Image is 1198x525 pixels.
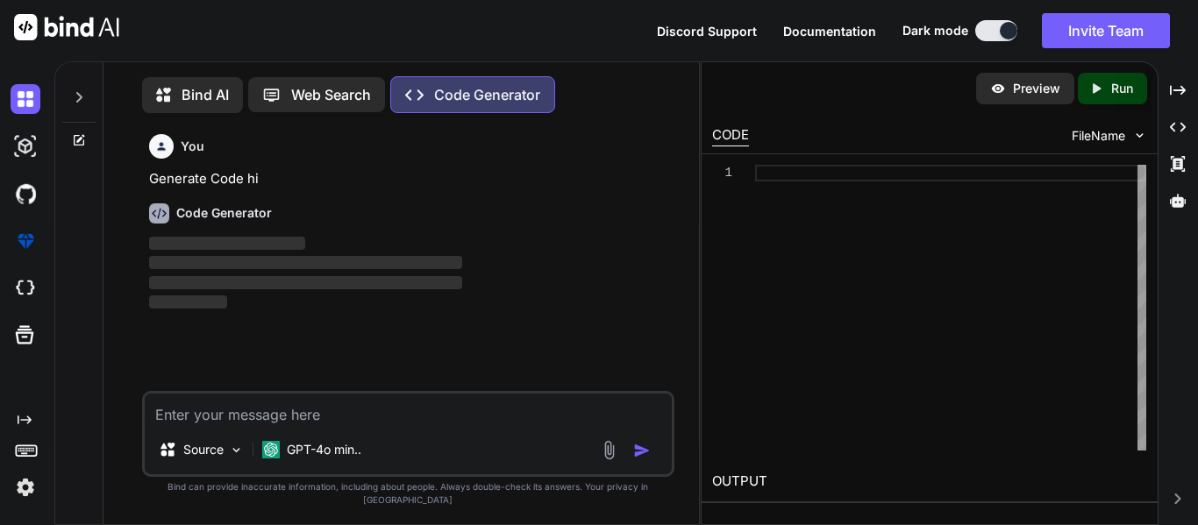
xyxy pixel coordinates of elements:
span: Dark mode [902,22,968,39]
span: ‌ [149,237,306,250]
div: 1 [712,165,732,181]
img: Bind AI [14,14,119,40]
img: preview [990,81,1006,96]
img: icon [633,442,651,459]
img: settings [11,472,40,502]
button: Documentation [783,22,876,40]
span: FileName [1072,127,1125,145]
h6: You [181,138,204,155]
span: ‌ [149,276,462,289]
img: darkAi-studio [11,131,40,161]
div: CODE [712,125,749,146]
p: Run [1111,80,1133,97]
img: darkChat [11,84,40,114]
span: Documentation [783,24,876,39]
button: Discord Support [657,22,757,40]
span: ‌ [149,256,462,269]
span: ‌ [149,295,227,309]
button: Invite Team [1042,13,1170,48]
p: GPT-4o min.. [287,441,361,458]
p: Bind AI [182,84,229,105]
p: Generate Code hi [149,169,671,189]
span: Discord Support [657,24,757,39]
img: githubDark [11,179,40,209]
h2: OUTPUT [702,461,1158,502]
img: GPT-4o mini [262,441,280,458]
p: Web Search [291,84,371,105]
h6: Code Generator [176,204,272,222]
img: premium [11,226,40,256]
p: Bind can provide inaccurate information, including about people. Always double-check its answers.... [142,480,674,507]
p: Source [183,441,224,458]
img: cloudideIcon [11,273,40,303]
img: Pick Models [229,443,244,458]
img: attachment [599,440,619,460]
img: chevron down [1132,128,1147,143]
p: Preview [1013,80,1060,97]
p: Code Generator [434,84,540,105]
